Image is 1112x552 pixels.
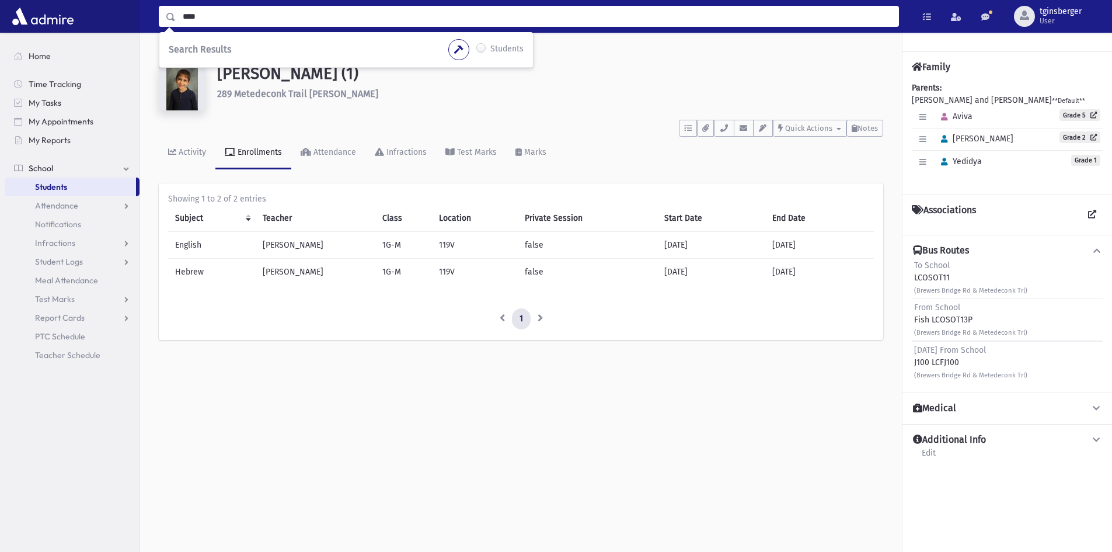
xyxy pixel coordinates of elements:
[912,402,1103,415] button: Medical
[375,205,433,232] th: Class
[506,137,556,169] a: Marks
[657,205,765,232] th: Start Date
[5,252,140,271] a: Student Logs
[914,345,986,355] span: [DATE] From School
[365,137,436,169] a: Infractions
[159,137,215,169] a: Activity
[765,232,874,259] td: [DATE]
[35,182,67,192] span: Students
[29,163,53,173] span: School
[35,294,75,304] span: Test Marks
[522,147,546,157] div: Marks
[912,82,1103,185] div: [PERSON_NAME] and [PERSON_NAME]
[375,232,433,259] td: 1G-M
[914,261,950,270] span: To School
[1059,109,1100,121] a: Grade 5
[785,124,832,133] span: Quick Actions
[914,301,1027,338] div: Fish LCOSOT13P
[217,88,883,99] h6: 289 Metedeconk Trail [PERSON_NAME]
[436,137,506,169] a: Test Marks
[857,124,878,133] span: Notes
[176,147,206,157] div: Activity
[912,61,950,72] h4: Family
[518,232,657,259] td: false
[912,83,942,93] b: Parents:
[490,43,524,57] label: Students
[5,93,140,112] a: My Tasks
[256,232,375,259] td: [PERSON_NAME]
[1040,7,1082,16] span: tginsberger
[35,219,81,230] span: Notifications
[35,256,83,267] span: Student Logs
[169,44,231,55] span: Search Results
[35,313,85,323] span: Report Cards
[5,159,140,178] a: School
[5,47,140,65] a: Home
[913,245,969,257] h4: Bus Routes
[311,147,356,157] div: Attendance
[9,5,76,28] img: AdmirePro
[159,48,201,58] a: Students
[765,205,874,232] th: End Date
[217,64,883,84] h1: [PERSON_NAME] (1)
[29,116,93,127] span: My Appointments
[168,205,256,232] th: Subject
[773,120,846,137] button: Quick Actions
[29,51,51,61] span: Home
[912,204,976,225] h4: Associations
[5,346,140,364] a: Teacher Schedule
[657,232,765,259] td: [DATE]
[168,232,256,259] td: English
[765,259,874,286] td: [DATE]
[256,205,375,232] th: Teacher
[35,200,78,211] span: Attendance
[168,259,256,286] td: Hebrew
[5,75,140,93] a: Time Tracking
[35,238,75,248] span: Infractions
[5,308,140,327] a: Report Cards
[455,147,497,157] div: Test Marks
[5,131,140,150] a: My Reports
[291,137,365,169] a: Attendance
[518,259,657,286] td: false
[375,259,433,286] td: 1G-M
[432,232,517,259] td: 119V
[912,434,1103,446] button: Additional Info
[1040,16,1082,26] span: User
[1082,204,1103,225] a: View all Associations
[846,120,883,137] button: Notes
[914,287,1027,294] small: (Brewers Bridge Rd & Metedeconk Trl)
[35,350,100,360] span: Teacher Schedule
[914,303,960,313] span: From School
[5,112,140,131] a: My Appointments
[256,259,375,286] td: [PERSON_NAME]
[657,259,765,286] td: [DATE]
[913,402,956,415] h4: Medical
[168,193,874,205] div: Showing 1 to 2 of 2 entries
[936,157,982,166] span: Yedidya
[235,147,282,157] div: Enrollments
[29,98,61,108] span: My Tasks
[432,205,517,232] th: Location
[29,79,81,89] span: Time Tracking
[5,234,140,252] a: Infractions
[176,6,898,27] input: Search
[384,147,427,157] div: Infractions
[432,259,517,286] td: 119V
[35,331,85,342] span: PTC Schedule
[518,205,657,232] th: Private Session
[5,178,136,196] a: Students
[921,446,936,467] a: Edit
[215,137,291,169] a: Enrollments
[914,344,1027,381] div: J100 LCFJ100
[5,215,140,234] a: Notifications
[936,112,972,121] span: Aviva
[914,329,1027,336] small: (Brewers Bridge Rd & Metedeconk Trl)
[1071,155,1100,166] span: Grade 1
[913,434,986,446] h4: Additional Info
[5,290,140,308] a: Test Marks
[936,134,1013,144] span: [PERSON_NAME]
[1059,131,1100,143] a: Grade 2
[35,275,98,286] span: Meal Attendance
[159,47,201,64] nav: breadcrumb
